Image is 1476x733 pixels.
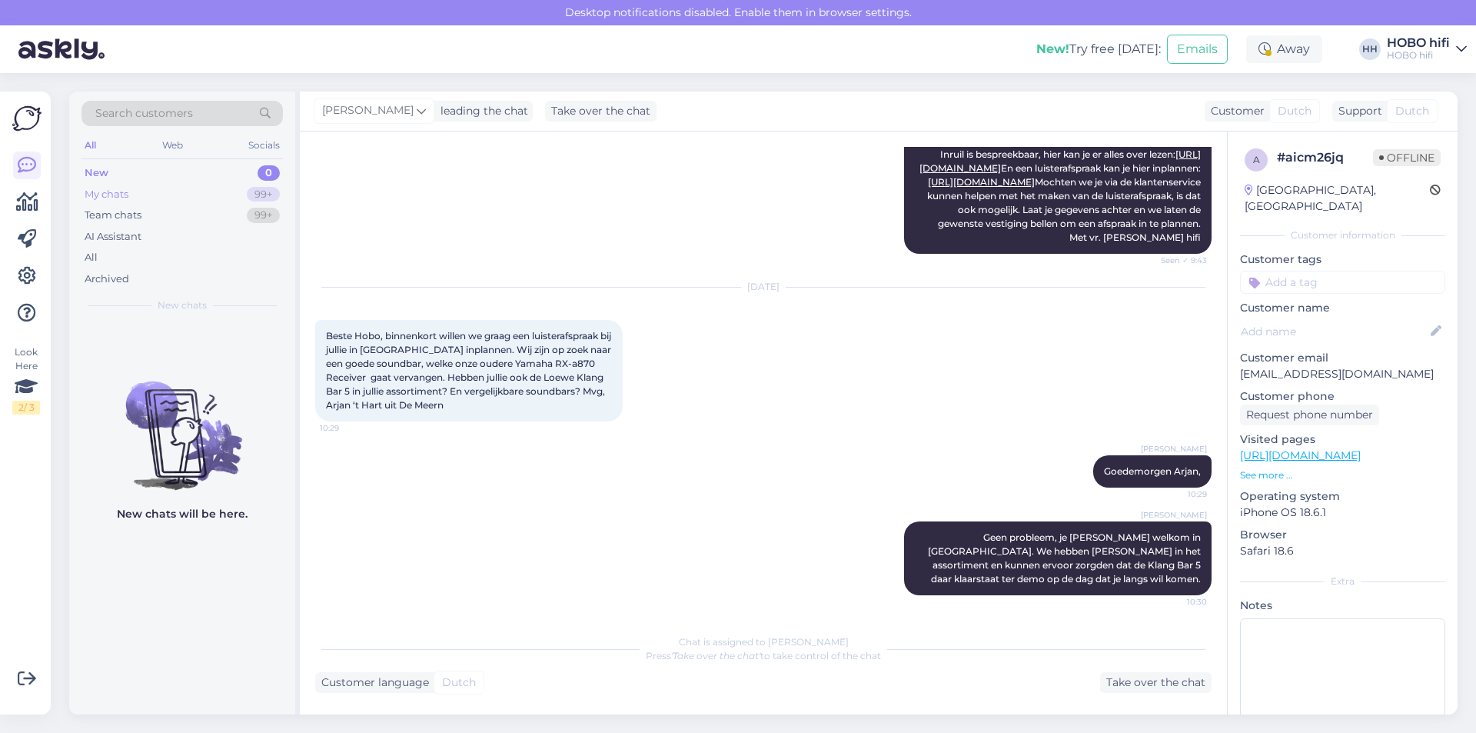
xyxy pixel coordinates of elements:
[1240,300,1445,316] p: Customer name
[1036,42,1069,56] b: New!
[919,93,1203,243] span: Beste Arjan, Bedankt voor je bericht. Ja, we kunnen je zeker helpen, maar gezien je vragen lijkt ...
[85,250,98,265] div: All
[1278,103,1311,119] span: Dutch
[1240,575,1445,588] div: Extra
[1241,323,1428,340] input: Add name
[158,298,207,312] span: New chats
[1149,255,1207,266] span: Seen ✓ 9:43
[85,165,108,181] div: New
[95,105,193,122] span: Search customers
[258,165,280,181] div: 0
[12,401,40,415] div: 2 / 3
[1387,49,1450,62] div: HOBO hifi
[247,187,280,202] div: 99+
[322,102,414,119] span: [PERSON_NAME]
[1240,252,1445,268] p: Customer tags
[159,135,186,155] div: Web
[646,650,881,661] span: Press to take control of the chat
[928,531,1203,585] span: Geen probleem, je [PERSON_NAME] welkom in [GEOGRAPHIC_DATA]. We hebben [PERSON_NAME] in het assor...
[1253,154,1260,165] span: a
[1387,37,1467,62] a: HOBO hifiHOBO hifi
[1240,228,1445,242] div: Customer information
[1205,103,1265,119] div: Customer
[1100,672,1212,693] div: Take over the chat
[81,135,99,155] div: All
[315,280,1212,294] div: [DATE]
[85,187,128,202] div: My chats
[1395,103,1429,119] span: Dutch
[85,208,141,223] div: Team chats
[1240,271,1445,294] input: Add a tag
[1240,598,1445,614] p: Notes
[12,345,40,415] div: Look Here
[315,675,429,691] div: Customer language
[1036,40,1161,58] div: Try free [DATE]:
[320,422,377,434] span: 10:29
[1141,509,1207,521] span: [PERSON_NAME]
[1240,405,1379,425] div: Request phone number
[1167,35,1228,64] button: Emails
[1240,543,1445,559] p: Safari 18.6
[1246,35,1322,63] div: Away
[1240,505,1445,521] p: iPhone OS 18.6.1
[928,176,1035,188] a: [URL][DOMAIN_NAME]
[1240,366,1445,382] p: [EMAIL_ADDRESS][DOMAIN_NAME]
[245,135,283,155] div: Socials
[69,354,295,492] img: No chats
[117,506,248,522] p: New chats will be here.
[85,272,129,287] div: Archived
[1240,468,1445,482] p: See more ...
[671,650,760,661] i: 'Take over the chat'
[1240,527,1445,543] p: Browser
[1240,448,1361,462] a: [URL][DOMAIN_NAME]
[1141,443,1207,455] span: [PERSON_NAME]
[85,229,141,245] div: AI Assistant
[1277,148,1373,167] div: # aicm26jq
[1387,37,1450,49] div: HOBO hifi
[1373,149,1441,166] span: Offline
[1240,350,1445,366] p: Customer email
[1240,488,1445,505] p: Operating system
[679,636,849,648] span: Chat is assigned to [PERSON_NAME]
[12,104,42,133] img: Askly Logo
[1240,388,1445,405] p: Customer phone
[1149,488,1207,500] span: 10:29
[1359,38,1381,60] div: HH
[1245,182,1430,215] div: [GEOGRAPHIC_DATA], [GEOGRAPHIC_DATA]
[247,208,280,223] div: 99+
[326,330,613,411] span: Beste Hobo, binnenkort willen we graag een luisterafspraak bij jullie in [GEOGRAPHIC_DATA] inplan...
[1240,431,1445,448] p: Visited pages
[1149,596,1207,608] span: 10:30
[1104,465,1201,477] span: Goedemorgen Arjan,
[434,103,528,119] div: leading the chat
[442,675,476,691] span: Dutch
[1332,103,1382,119] div: Support
[545,101,657,122] div: Take over the chat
